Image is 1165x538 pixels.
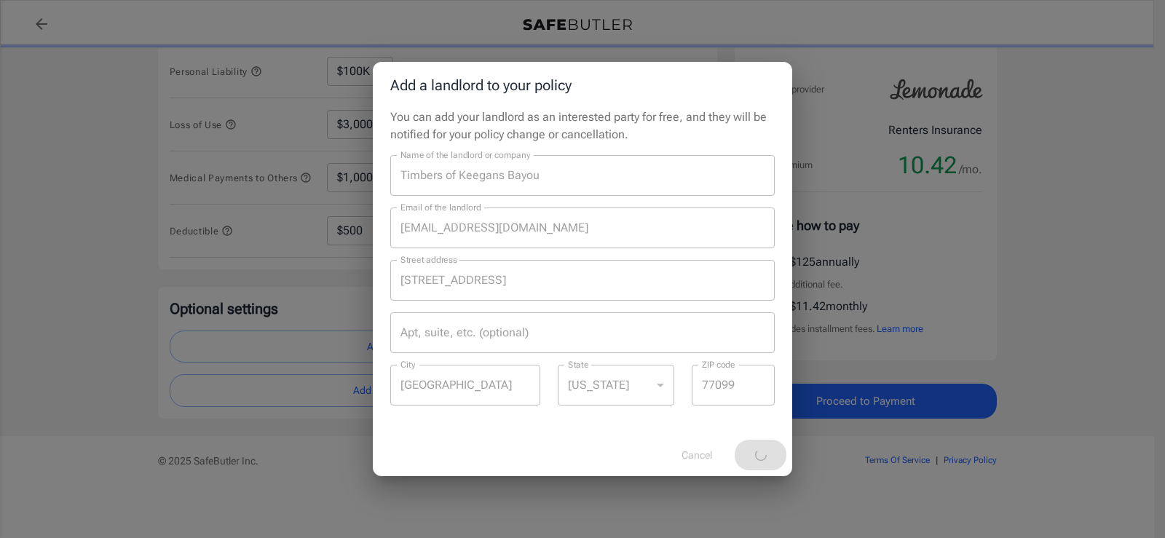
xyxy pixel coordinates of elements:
label: Street address [400,253,457,266]
h2: Add a landlord to your policy [373,62,792,108]
label: Email of the landlord [400,201,481,213]
label: Name of the landlord or company [400,149,530,161]
label: City [400,358,415,371]
label: State [568,358,589,371]
label: ZIP code [702,358,735,371]
p: You can add your landlord as an interested party for free, and they will be notified for your pol... [390,108,775,143]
